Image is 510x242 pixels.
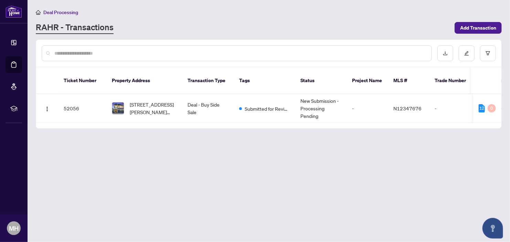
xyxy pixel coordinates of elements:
[429,94,477,123] td: -
[459,45,475,61] button: edit
[44,106,50,112] img: Logo
[106,67,182,94] th: Property Address
[482,218,503,239] button: Open asap
[58,67,106,94] th: Ticket Number
[460,22,496,33] span: Add Transaction
[486,51,490,56] span: filter
[388,67,429,94] th: MLS #
[182,67,234,94] th: Transaction Type
[347,94,388,123] td: -
[464,51,469,56] span: edit
[479,104,485,112] div: 12
[36,22,114,34] a: RAHR - Transactions
[455,22,502,34] button: Add Transaction
[443,51,448,56] span: download
[9,223,19,233] span: MH
[245,105,289,112] span: Submitted for Review
[6,5,22,18] img: logo
[480,45,496,61] button: filter
[393,105,422,111] span: N12347676
[488,104,496,112] div: 0
[234,67,295,94] th: Tags
[130,101,177,116] span: [STREET_ADDRESS][PERSON_NAME][PERSON_NAME]
[112,102,124,114] img: thumbnail-img
[437,45,453,61] button: download
[43,9,78,15] span: Deal Processing
[58,94,106,123] td: 52056
[347,67,388,94] th: Project Name
[429,67,477,94] th: Trade Number
[295,67,347,94] th: Status
[182,94,234,123] td: Deal - Buy Side Sale
[42,103,53,114] button: Logo
[295,94,347,123] td: New Submission - Processing Pending
[36,10,41,15] span: home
